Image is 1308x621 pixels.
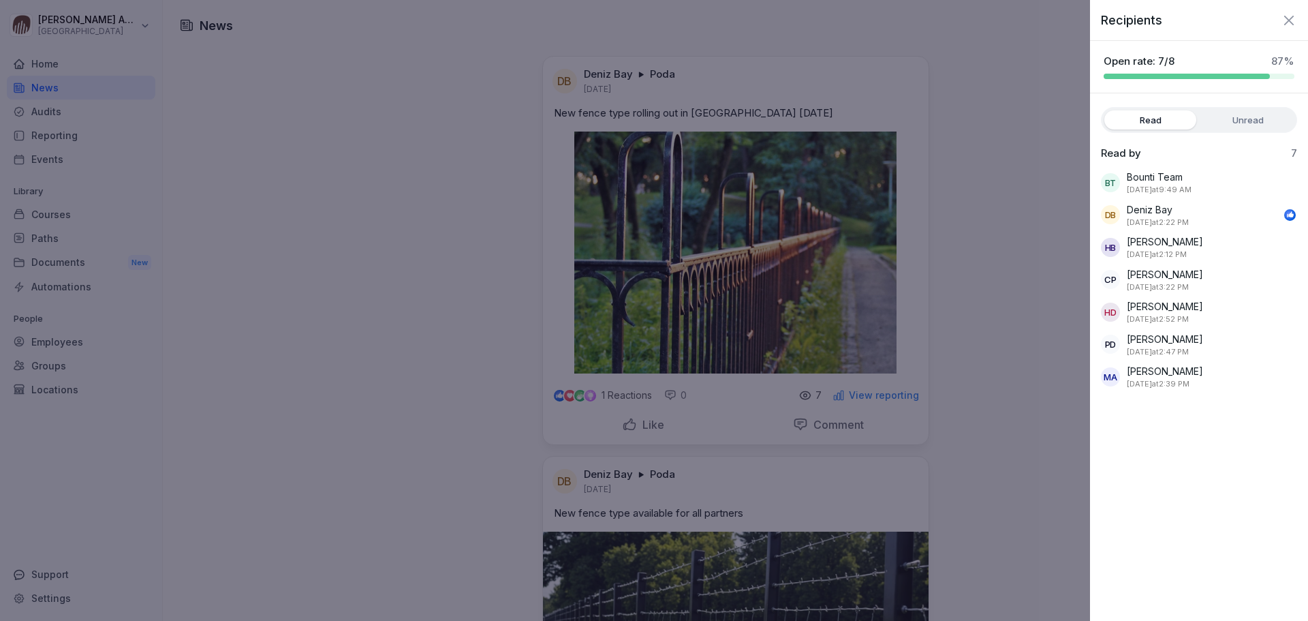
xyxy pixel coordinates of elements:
div: HD [1101,303,1120,322]
p: September 16, 2025 at 2:52 PM [1127,314,1189,325]
div: HB [1101,238,1120,257]
p: [PERSON_NAME] [1127,234,1203,249]
div: BT [1101,173,1120,192]
p: Deniz Bay [1127,202,1172,217]
p: Recipients [1101,11,1162,29]
p: [PERSON_NAME] [1127,299,1203,314]
label: Read [1104,110,1196,130]
p: June 11, 2025 at 2:39 PM [1127,378,1189,390]
p: 7 [1291,147,1297,160]
img: like [1285,209,1296,220]
div: CP [1101,270,1120,289]
p: Read by [1101,147,1141,160]
p: March 27, 2025 at 2:22 PM [1127,217,1189,228]
p: [PERSON_NAME] [1127,267,1203,282]
p: 87 % [1271,55,1294,68]
div: PD [1101,335,1120,354]
p: July 1, 2025 at 2:12 PM [1127,249,1187,260]
div: MA [1101,367,1120,387]
p: Open rate: 7/8 [1104,55,1174,68]
p: June 30, 2025 at 3:22 PM [1127,282,1189,293]
p: Bounti Team [1127,170,1183,184]
label: Unread [1202,110,1294,130]
p: [PERSON_NAME] [1127,332,1203,346]
div: DB [1101,205,1120,224]
p: [PERSON_NAME] [1127,364,1203,378]
p: September 9, 2025 at 9:49 AM [1127,184,1192,196]
p: March 27, 2025 at 2:47 PM [1127,346,1189,358]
